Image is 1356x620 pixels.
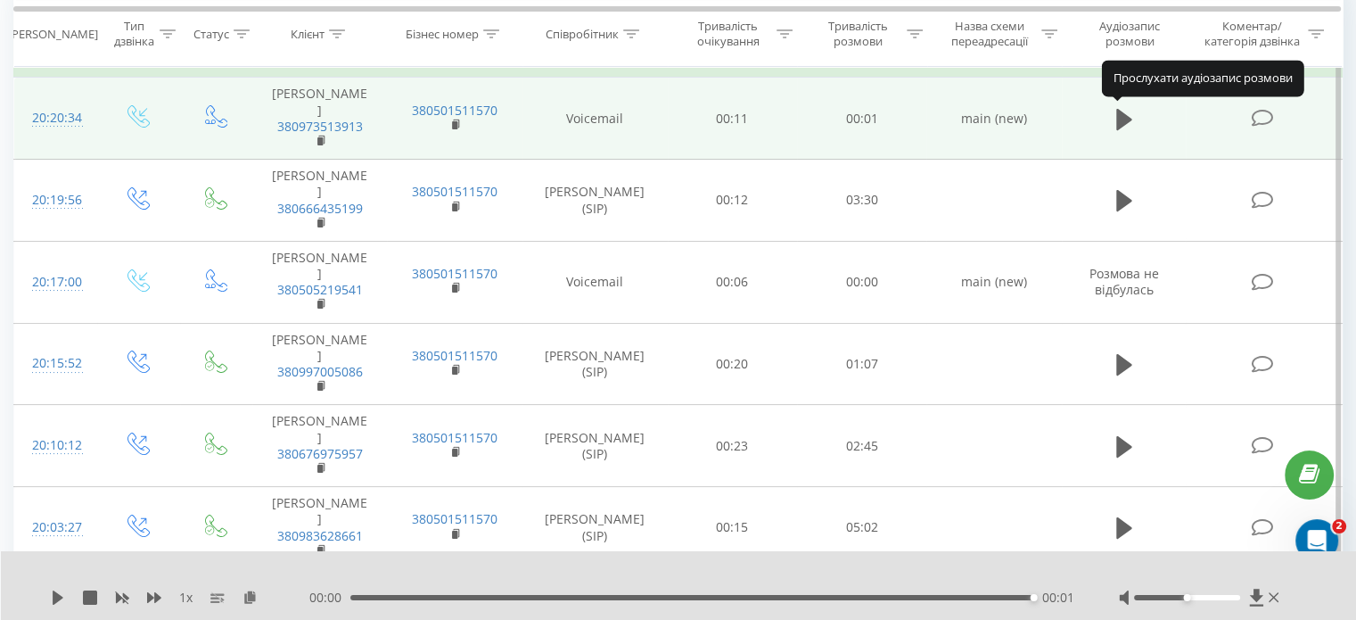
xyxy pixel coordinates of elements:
td: [PERSON_NAME] [252,323,387,405]
div: 20:03:27 [32,510,79,545]
td: [PERSON_NAME] [252,405,387,487]
iframe: Intercom live chat [1295,519,1338,562]
a: 380997005086 [277,363,363,380]
td: 02:45 [797,405,926,487]
div: 20:19:56 [32,183,79,218]
div: Аудіозапис розмови [1078,19,1182,49]
span: 00:00 [309,589,350,607]
td: [PERSON_NAME] [252,78,387,160]
td: 00:01 [797,78,926,160]
div: 20:20:34 [32,101,79,136]
div: 20:17:00 [32,265,79,300]
a: 380505219541 [277,281,363,298]
div: Тип дзвінка [112,19,154,49]
div: [PERSON_NAME] [8,26,98,41]
a: 380501511570 [412,510,497,527]
a: 380501511570 [412,347,497,364]
a: 380676975957 [277,445,363,462]
td: 00:06 [668,241,797,323]
span: 00:01 [1042,589,1074,607]
span: Розмова не відбулась [1089,265,1159,298]
td: [PERSON_NAME] (SIP) [522,160,668,242]
a: 380501511570 [412,265,497,282]
td: [PERSON_NAME] [252,241,387,323]
a: 380501511570 [412,429,497,446]
td: 01:07 [797,323,926,405]
div: Accessibility label [1031,594,1038,601]
a: 380666435199 [277,200,363,217]
div: Тривалість розмови [813,19,902,49]
td: 00:15 [668,487,797,569]
td: [PERSON_NAME] (SIP) [522,323,668,405]
div: Бізнес номер [406,26,479,41]
div: Коментар/категорія дзвінка [1199,19,1303,49]
td: 05:02 [797,487,926,569]
td: [PERSON_NAME] [252,160,387,242]
div: 20:10:12 [32,428,79,463]
td: 00:20 [668,323,797,405]
div: Прослухати аудіозапис розмови [1102,61,1304,96]
a: 380973513913 [277,118,363,135]
div: Тривалість очікування [684,19,773,49]
a: 380983628661 [277,527,363,544]
div: 20:15:52 [32,346,79,381]
td: main (new) [926,78,1061,160]
td: 03:30 [797,160,926,242]
a: 380501511570 [412,102,497,119]
td: [PERSON_NAME] [252,487,387,569]
div: Accessibility label [1183,594,1190,601]
td: Voicemail [522,241,668,323]
td: [PERSON_NAME] (SIP) [522,405,668,487]
td: main (new) [926,241,1061,323]
td: 00:23 [668,405,797,487]
td: 00:11 [668,78,797,160]
span: 1 x [179,589,193,607]
td: 00:12 [668,160,797,242]
div: Співробітник [546,26,619,41]
span: 2 [1332,519,1346,533]
td: [PERSON_NAME] (SIP) [522,487,668,569]
td: Voicemail [522,78,668,160]
div: Клієнт [291,26,325,41]
td: 00:00 [797,241,926,323]
div: Назва схеми переадресації [943,19,1037,49]
div: Статус [193,26,229,41]
a: 380501511570 [412,183,497,200]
